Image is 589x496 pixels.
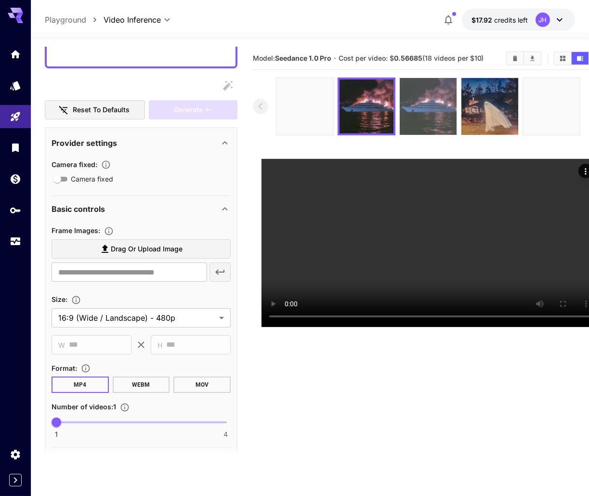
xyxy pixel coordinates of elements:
[58,312,215,324] span: 16:9 (Wide / Landscape) - 480p
[77,364,94,373] button: Choose the file format for the output video.
[223,430,228,439] span: 4
[111,243,183,255] span: Drag or upload image
[173,377,231,393] button: MOV
[275,54,331,62] b: Seedance 1.0 Pro
[507,52,524,65] button: Clear videos
[52,137,117,149] p: Provider settings
[394,54,422,62] b: 0.56685
[462,9,575,31] button: $17.9188JH
[116,403,133,412] button: Specify how many videos to generate in a single request. Each video generation will be charged se...
[400,78,457,135] img: vShwAAAAAGSURBVAMAWNtDTwQw1jUAAAAASUVORK5CYII=
[52,239,231,259] label: Drag or upload image
[10,448,21,460] div: Settings
[276,78,333,135] img: wpUGm8AAAAGSURBVAMAdnoEQcTnzaoAAAAASUVORK5CYII=
[10,235,21,248] div: Usage
[157,339,162,351] span: H
[572,52,589,65] button: Show videos in video view
[471,15,528,25] div: $17.9188
[71,174,113,184] span: Camera fixed
[58,339,65,351] span: W
[52,203,105,215] p: Basic controls
[10,48,21,60] div: Home
[10,142,21,154] div: Library
[334,52,336,64] p: ·
[9,474,22,486] button: Expand sidebar
[45,14,86,26] a: Playground
[113,377,170,393] button: WEBM
[506,51,542,65] div: Clear videosDownload All
[494,16,528,24] span: credits left
[55,430,58,439] span: 1
[523,78,580,135] img: wpUGm8AAAAGSURBVAMAdnoEQcTnzaoAAAAASUVORK5CYII=
[10,79,21,91] div: Models
[52,131,231,155] div: Provider settings
[52,377,109,393] button: MP4
[45,14,104,26] nav: breadcrumb
[67,295,85,305] button: Adjust the dimensions of the generated image by specifying its width and height in pixels, or sel...
[52,295,67,303] span: Size :
[471,16,494,24] span: $17.92
[52,160,97,169] span: Camera fixed :
[10,111,21,123] div: Playground
[52,226,100,235] span: Frame Images :
[340,79,393,133] img: 8AAAAASUVORK5CYII=
[253,54,331,62] span: Model:
[10,204,21,216] div: API Keys
[461,78,518,135] img: +amgeUAAAABklEQVQDALw71S7pYayoAAAAAElFTkSuQmCC
[554,52,571,65] button: Show videos in grid view
[52,364,77,372] span: Format :
[524,52,541,65] button: Download All
[536,13,550,27] div: JH
[10,173,21,185] div: Wallet
[52,403,116,411] span: Number of videos : 1
[339,54,484,62] span: Cost per video: $ (18 videos per $10)
[104,14,161,26] span: Video Inference
[45,100,145,120] button: Reset to defaults
[100,226,118,236] button: Upload frame images.
[52,197,231,221] div: Basic controls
